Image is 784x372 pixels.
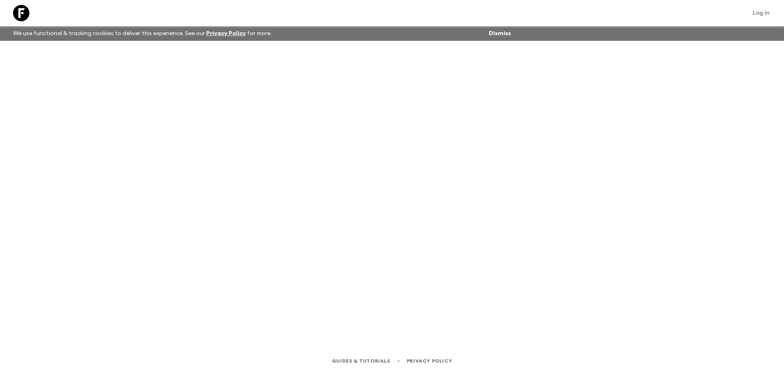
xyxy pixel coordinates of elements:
a: Log in [748,7,774,19]
a: Guides & Tutorials [332,356,390,365]
button: Dismiss [487,28,513,39]
a: Privacy Policy [206,31,246,36]
a: Privacy Policy [407,356,452,365]
p: We use functional & tracking cookies to deliver this experience. See our for more. [10,26,275,41]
